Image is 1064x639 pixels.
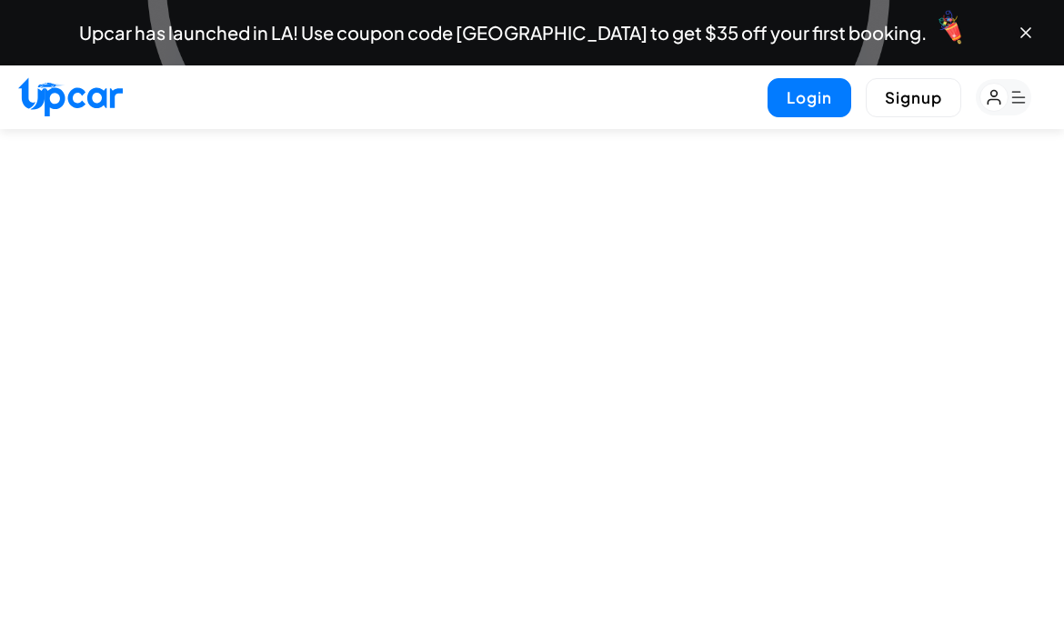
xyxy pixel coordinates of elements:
button: Close banner [1017,24,1035,42]
button: Login [768,78,851,117]
img: Upcar Logo [18,77,123,116]
span: Upcar has launched in LA! Use coupon code [GEOGRAPHIC_DATA] to get $35 off your first booking. [79,24,927,42]
button: Signup [866,78,961,117]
